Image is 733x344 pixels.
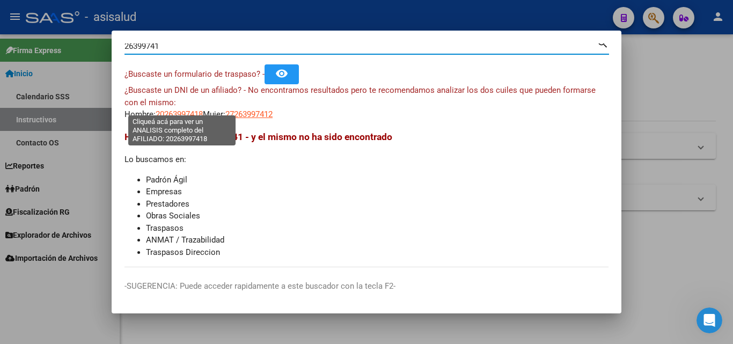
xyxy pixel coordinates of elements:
[124,85,596,107] span: ¿Buscaste un DNI de un afiliado? - No encontramos resultados pero te recomendamos analizar los do...
[156,109,203,119] span: 20263997418
[146,246,609,259] li: Traspasos Direccion
[146,198,609,210] li: Prestadores
[124,130,609,258] div: Lo buscamos en:
[124,280,609,292] p: -SUGERENCIA: Puede acceder rapidamente a este buscador con la tecla F2-
[146,222,609,235] li: Traspasos
[124,84,609,121] div: Hombre: Mujer:
[124,69,265,79] span: ¿Buscaste un formulario de traspaso? -
[146,210,609,222] li: Obras Sociales
[225,109,273,119] span: 27263997412
[697,308,722,333] iframe: Intercom live chat
[275,67,288,80] mat-icon: remove_red_eye
[146,234,609,246] li: ANMAT / Trazabilidad
[124,131,392,142] span: Hemos buscado - 26399741 - y el mismo no ha sido encontrado
[146,174,609,186] li: Padrón Ágil
[146,186,609,198] li: Empresas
